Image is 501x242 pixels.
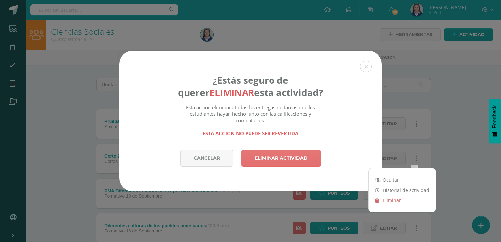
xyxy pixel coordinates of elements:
button: Feedback - Mostrar encuesta [489,99,501,143]
div: Esta acción eliminará todas las entregas de tareas que los estudiantes hayan hecho junto con las ... [178,104,323,137]
strong: Esta acción no puede ser revertida [203,130,298,137]
span: Feedback [492,105,498,128]
a: Historial de actividad [369,185,436,195]
a: Eliminar actividad [241,150,321,167]
strong: eliminar [210,86,254,99]
a: Ocultar [369,175,436,185]
a: Cancelar [180,150,233,167]
a: Eliminar [369,195,436,205]
h4: ¿Estás seguro de querer esta actividad? [178,74,323,99]
button: Close (Esc) [360,61,372,72]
